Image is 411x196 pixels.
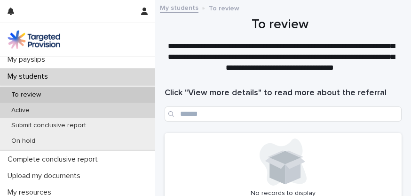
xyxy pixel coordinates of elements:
p: On hold [4,137,43,145]
p: My payslips [4,55,53,64]
p: Active [4,106,37,114]
h1: Click "View more details" to read more about the referral [165,88,402,99]
p: Complete conclusive report [4,155,105,164]
input: Search [165,106,402,122]
img: M5nRWzHhSzIhMunXDL62 [8,30,60,49]
p: My students [4,72,55,81]
p: To review [209,2,239,13]
h1: To review [165,16,395,33]
p: To review [4,91,48,99]
p: Upload my documents [4,171,88,180]
p: Submit conclusive report [4,122,94,130]
a: My students [160,2,198,13]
